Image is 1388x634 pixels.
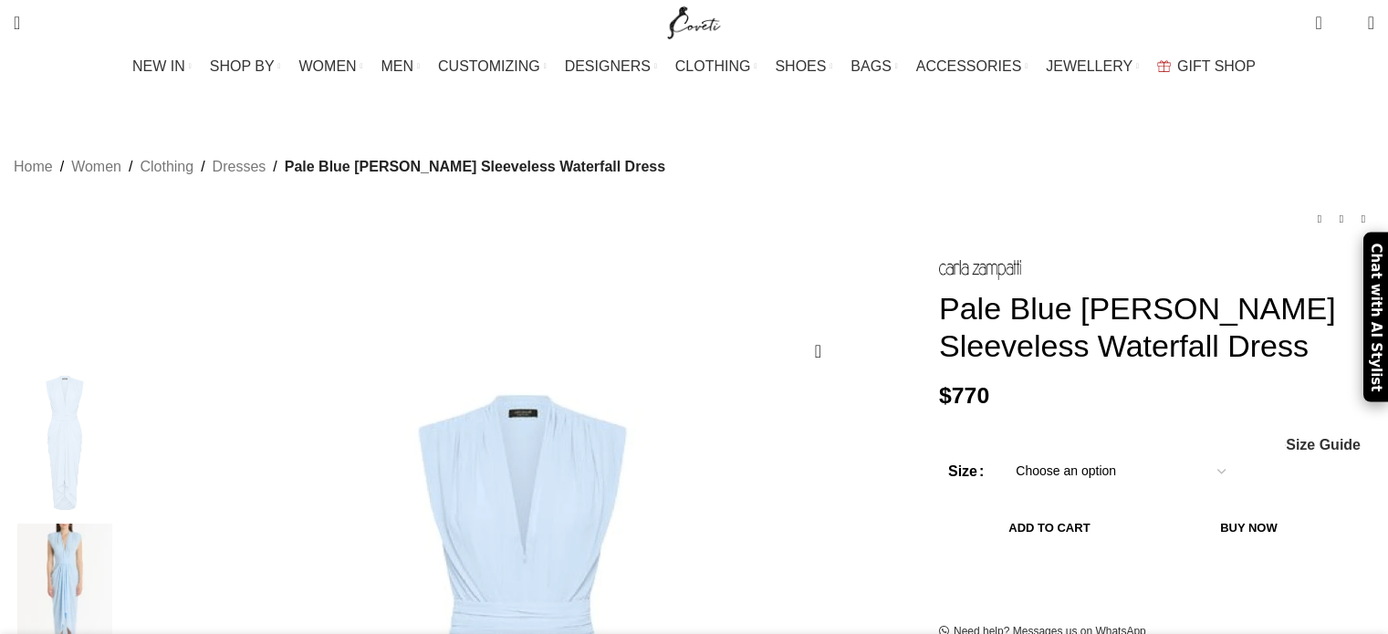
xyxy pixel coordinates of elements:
[565,57,651,75] span: DESIGNERS
[299,48,363,85] a: WOMEN
[675,48,757,85] a: CLOTHING
[140,155,193,179] a: Clothing
[916,57,1022,75] span: ACCESSORIES
[381,48,420,85] a: MEN
[1309,208,1331,230] a: Previous product
[132,48,192,85] a: NEW IN
[9,371,120,514] img: Pale Blue Georgette Sleeveless Waterfall Dress
[775,57,826,75] span: SHOES
[285,155,665,179] span: Pale Blue [PERSON_NAME] Sleeveless Waterfall Dress
[1317,9,1331,23] span: 0
[663,14,725,29] a: Site logo
[71,155,121,179] a: Women
[939,290,1374,365] h1: Pale Blue [PERSON_NAME] Sleeveless Waterfall Dress
[213,155,266,179] a: Dresses
[1285,438,1361,452] a: Size Guide
[939,383,952,408] span: $
[438,48,547,85] a: CUSTOMIZING
[851,57,891,75] span: BAGS
[775,48,832,85] a: SHOES
[851,48,897,85] a: BAGS
[5,48,1383,85] div: Main navigation
[5,5,29,41] a: Search
[948,460,984,483] label: Size
[438,57,540,75] span: CUSTOMIZING
[939,260,1021,280] img: Carla Zampatti
[1340,18,1353,32] span: 0
[381,57,414,75] span: MEN
[1177,57,1256,75] span: GIFT SHOP
[1046,57,1132,75] span: JEWELLERY
[210,57,275,75] span: SHOP BY
[1160,509,1338,547] button: Buy now
[565,48,657,85] a: DESIGNERS
[1157,48,1256,85] a: GIFT SHOP
[14,155,665,179] nav: Breadcrumb
[1306,5,1331,41] a: 0
[1157,60,1171,72] img: GiftBag
[1336,5,1354,41] div: My Wishlist
[939,383,989,408] bdi: 770
[14,155,53,179] a: Home
[1286,438,1361,452] span: Size Guide
[948,509,1151,547] button: Add to cart
[675,57,751,75] span: CLOTHING
[210,48,281,85] a: SHOP BY
[299,57,357,75] span: WOMEN
[916,48,1028,85] a: ACCESSORIES
[1352,208,1374,230] a: Next product
[132,57,185,75] span: NEW IN
[1046,48,1139,85] a: JEWELLERY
